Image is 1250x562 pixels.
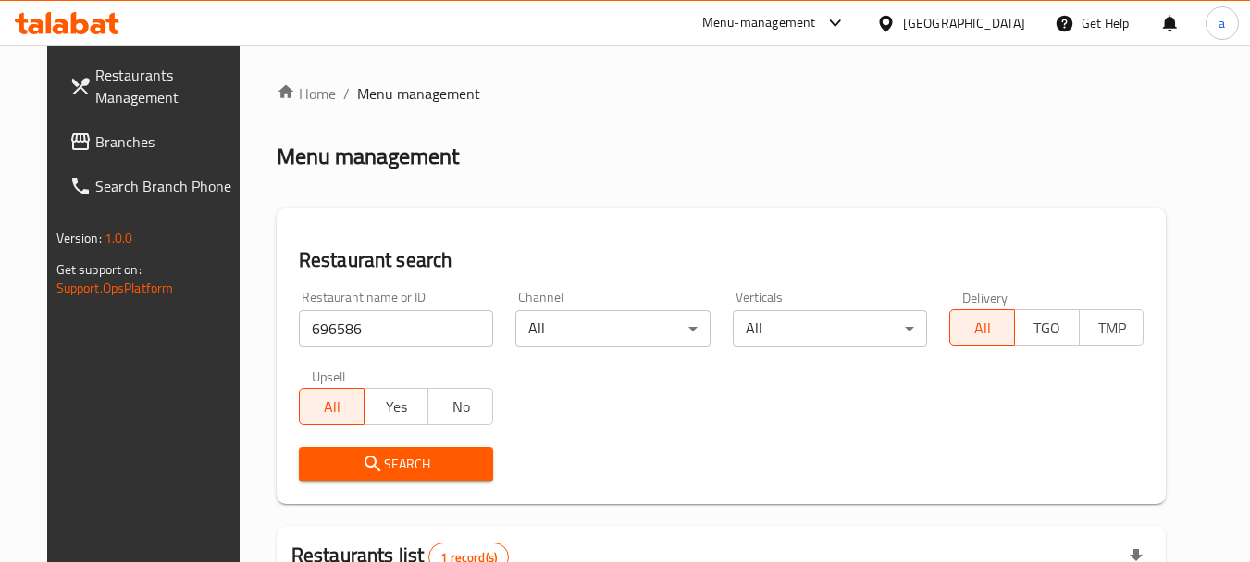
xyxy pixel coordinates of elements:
[427,388,493,425] button: No
[55,164,256,208] a: Search Branch Phone
[277,82,336,105] a: Home
[1087,315,1137,342] span: TMP
[95,131,241,153] span: Branches
[307,393,357,420] span: All
[55,119,256,164] a: Branches
[1022,315,1072,342] span: TGO
[958,315,1008,342] span: All
[56,276,174,300] a: Support.OpsPlatform
[436,393,486,420] span: No
[56,226,102,250] span: Version:
[277,142,459,171] h2: Menu management
[314,453,478,476] span: Search
[364,388,429,425] button: Yes
[949,309,1015,346] button: All
[95,64,241,108] span: Restaurants Management
[515,310,710,347] div: All
[277,82,1167,105] nav: breadcrumb
[702,12,816,34] div: Menu-management
[299,246,1145,274] h2: Restaurant search
[299,447,493,481] button: Search
[1219,13,1225,33] span: a
[357,82,480,105] span: Menu management
[733,310,927,347] div: All
[56,257,142,281] span: Get support on:
[55,53,256,119] a: Restaurants Management
[299,388,365,425] button: All
[105,226,133,250] span: 1.0.0
[312,369,346,382] label: Upsell
[1079,309,1145,346] button: TMP
[95,175,241,197] span: Search Branch Phone
[1014,309,1080,346] button: TGO
[343,82,350,105] li: /
[903,13,1025,33] div: [GEOGRAPHIC_DATA]
[372,393,422,420] span: Yes
[962,291,1009,304] label: Delivery
[299,310,493,347] input: Search for restaurant name or ID..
